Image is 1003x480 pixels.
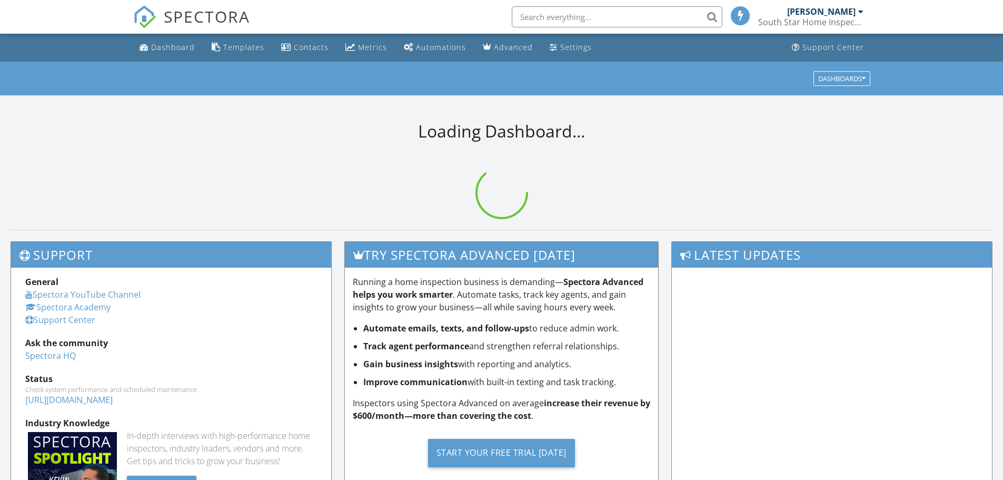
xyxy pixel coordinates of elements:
div: In-depth interviews with high-performance home inspectors, industry leaders, vendors and more. Ge... [127,429,317,467]
strong: Improve communication [363,376,468,388]
div: Industry Knowledge [25,417,317,429]
p: Running a home inspection business is demanding— . Automate tasks, track key agents, and gain ins... [353,276,651,314]
div: Advanced [494,42,533,52]
a: Support Center [788,38,868,57]
a: Contacts [277,38,333,57]
a: Spectora Academy [25,301,111,313]
li: with built-in texting and task tracking. [363,376,651,388]
div: Dashboards [818,75,866,82]
img: The Best Home Inspection Software - Spectora [133,5,156,28]
div: Automations [416,42,466,52]
a: Metrics [341,38,391,57]
div: Check system performance and scheduled maintenance. [25,385,317,394]
strong: increase their revenue by $600/month—more than covering the cost [353,397,650,422]
div: Metrics [358,42,387,52]
a: SPECTORA [133,14,250,36]
a: Automations (Basic) [400,38,470,57]
div: South Star Home Inspections of The Shoals [758,17,863,27]
a: Support Center [25,314,95,326]
strong: General [25,276,58,288]
div: [PERSON_NAME] [787,6,856,17]
a: Settings [545,38,596,57]
a: Spectora HQ [25,350,76,361]
a: Start Your Free Trial [DATE] [353,430,651,475]
span: SPECTORA [164,5,250,27]
div: Dashboard [151,42,195,52]
h3: Try spectora advanced [DATE] [345,242,659,268]
input: Search everything... [512,6,722,27]
a: Spectora YouTube Channel [25,289,141,300]
div: Start Your Free Trial [DATE] [428,439,575,467]
a: Templates [207,38,269,57]
div: Status [25,373,317,385]
li: with reporting and analytics. [363,358,651,370]
strong: Gain business insights [363,358,458,370]
p: Inspectors using Spectora Advanced on average . [353,397,651,422]
div: Ask the community [25,337,317,349]
li: and strengthen referral relationships. [363,340,651,352]
strong: Track agent performance [363,340,469,352]
button: Dashboards [813,71,870,86]
h3: Support [11,242,331,268]
div: Contacts [294,42,329,52]
div: Support Center [802,42,864,52]
div: Settings [560,42,592,52]
strong: Spectora Advanced helps you work smarter [353,276,643,300]
h3: Latest Updates [672,242,992,268]
li: to reduce admin work. [363,322,651,335]
strong: Automate emails, texts, and follow-ups [363,322,529,334]
a: Advanced [479,38,537,57]
a: [URL][DOMAIN_NAME] [25,394,113,406]
a: Dashboard [135,38,199,57]
div: Templates [223,42,264,52]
